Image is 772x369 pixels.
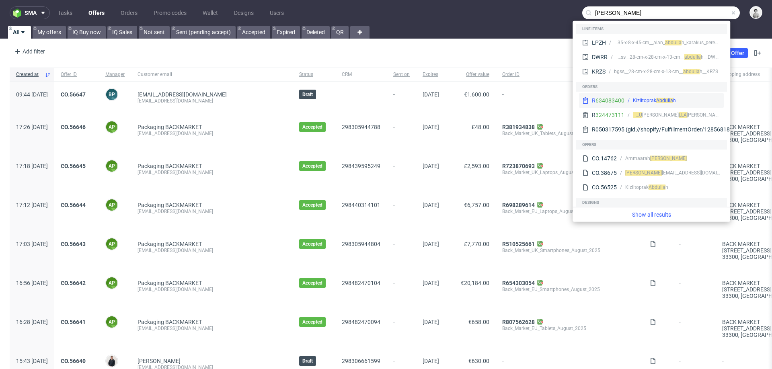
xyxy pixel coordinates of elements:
[16,91,48,98] span: 09:44 [DATE]
[423,91,439,98] span: [DATE]
[342,358,380,364] a: 298306661599
[502,169,637,176] div: Back_Market_UK_Laptops_August_2025
[694,68,718,75] div: h__KRZS
[265,6,289,19] a: Users
[576,211,727,219] a: Show all results
[138,241,202,247] a: Packaging BACKMARKET
[229,6,259,19] a: Designs
[138,247,286,254] div: [EMAIL_ADDRESS][DOMAIN_NAME]
[106,238,117,250] figcaption: AP
[464,241,489,247] span: £7,770.00
[16,163,48,169] span: 17:18 [DATE]
[684,54,696,60] span: abdu
[423,202,439,208] span: [DATE]
[138,202,202,208] a: Packaging BACKMARKET
[660,184,665,190] span: lla
[625,184,660,191] div: Kiziltoprak
[13,8,25,18] img: logo
[668,97,676,104] div: h
[625,155,687,162] div: Ammaarah
[683,69,694,74] span: abdu
[502,202,535,208] a: R698289614
[502,241,535,247] a: R510525661
[237,26,270,39] a: Accepted
[342,163,380,169] a: 298439595249
[138,130,286,137] div: [EMAIL_ADDRESS][DOMAIN_NAME]
[393,202,410,221] span: -
[10,6,50,19] button: sma
[592,53,608,61] div: DWRR
[468,319,489,325] span: €658.00
[464,202,489,208] span: €6,757.00
[452,71,489,78] span: Offer value
[68,26,106,39] a: IQ Buy now
[625,169,721,176] div: [EMAIL_ADDRESS][DOMAIN_NAME]
[649,184,660,190] span: Abdu
[138,286,286,293] div: [EMAIL_ADDRESS][DOMAIN_NAME]
[592,111,624,119] div: R
[16,280,48,286] span: 16:56 [DATE]
[656,98,668,103] span: Abdu
[116,6,142,19] a: Orders
[33,26,66,39] a: My offers
[342,124,380,130] a: 298305944788
[595,97,624,104] a: 634083400
[592,39,606,47] div: LPZH
[106,89,117,100] figcaption: BP
[676,40,682,45] span: lla
[502,319,535,325] a: R807562628
[138,169,286,176] div: [EMAIL_ADDRESS][DOMAIN_NAME]
[16,241,48,247] span: 17:03 [DATE]
[461,280,489,286] span: €20,184.00
[342,319,380,325] a: 298482470094
[576,82,727,92] div: Orders
[393,71,410,78] span: Sent on
[138,98,286,104] div: [EMAIL_ADDRESS][DOMAIN_NAME]
[342,241,380,247] a: 298305944804
[61,163,86,169] a: CO.56645
[660,184,668,191] div: h
[342,202,380,208] a: 298440314101
[105,71,125,78] span: Manager
[61,91,86,98] a: CO.56647
[107,26,137,39] a: IQ Sales
[198,6,223,19] a: Wallet
[302,202,322,208] span: Accepted
[149,6,191,19] a: Promo codes
[106,121,117,133] figcaption: AP
[592,154,617,162] div: CO.14762
[502,130,637,137] div: Back_Market_UK_Tablets_August_2025
[423,124,439,130] span: [DATE]
[61,71,92,78] span: Offer ID
[468,358,489,364] span: €630.00
[592,169,617,177] div: CO.38675
[423,358,439,364] span: [DATE]
[138,124,202,130] a: Packaging BACKMARKET
[106,199,117,211] figcaption: AP
[464,163,489,169] span: £2,593.00
[25,10,37,16] span: sma
[299,71,329,78] span: Status
[106,355,117,367] img: Adrian Margula
[138,71,286,78] span: Customer email
[423,319,439,325] span: [DATE]
[595,112,624,118] a: 324473111
[502,163,535,169] a: R723870693
[423,280,439,286] span: [DATE]
[61,280,86,286] a: CO.56642
[464,91,489,98] span: €1,600.00
[616,53,696,61] div: bgss__28-cm-x-28-cm-x-13-cm__
[393,163,410,182] span: -
[138,325,286,332] div: [EMAIL_ADDRESS][DOMAIN_NAME]
[393,319,410,338] span: -
[16,358,48,364] span: 15:43 [DATE]
[502,124,535,130] a: R381934838
[650,156,687,161] span: [PERSON_NAME]
[393,241,410,260] span: -
[502,91,637,104] span: -
[138,319,202,325] a: Packaging BACKMARKET
[750,7,762,18] img: Dudek Mariola
[138,280,202,286] a: Packaging BACKMARKET
[16,124,48,130] span: 17:26 [DATE]
[633,111,679,119] div: [PERSON_NAME]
